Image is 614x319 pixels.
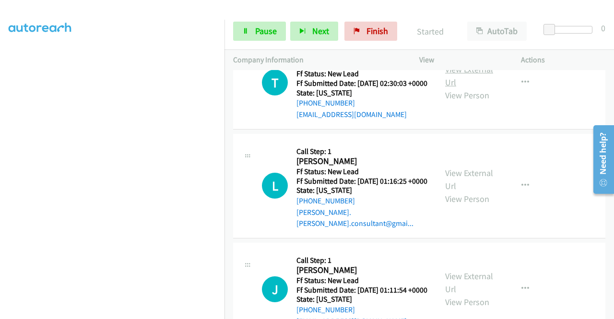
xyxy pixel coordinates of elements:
a: [PHONE_NUMBER] [296,98,355,107]
div: Delay between calls (in seconds) [548,26,592,34]
h5: Call Step: 1 [296,147,428,156]
p: Company Information [233,54,402,66]
span: Finish [366,25,388,36]
h5: Ff Submitted Date: [DATE] 01:16:25 +0000 [296,177,428,186]
h5: Ff Status: New Lead [296,167,428,177]
a: View Person [445,296,489,307]
button: Next [290,22,338,41]
h5: State: [US_STATE] [296,295,427,304]
a: Finish [344,22,397,41]
a: [PHONE_NUMBER] [296,305,355,314]
a: [EMAIL_ADDRESS][DOMAIN_NAME] [296,110,407,119]
h5: Call Step: 1 [296,256,427,265]
div: The call is yet to be attempted [262,70,288,95]
a: View Person [445,193,489,204]
div: The call is yet to be attempted [262,276,288,302]
button: AutoTab [467,22,527,41]
h5: Ff Submitted Date: [DATE] 01:11:54 +0000 [296,285,427,295]
h2: [PERSON_NAME] [296,265,427,276]
p: Actions [521,54,605,66]
h5: State: [US_STATE] [296,88,427,98]
div: The call is yet to be attempted [262,173,288,199]
span: Next [312,25,329,36]
h5: State: [US_STATE] [296,186,428,195]
a: View Person [445,90,489,101]
a: View External Url [445,271,493,295]
iframe: Resource Center [587,121,614,198]
div: 0 [601,22,605,35]
a: [PHONE_NUMBER] [296,196,355,205]
h5: Ff Status: New Lead [296,69,427,79]
h5: Ff Submitted Date: [DATE] 02:30:03 +0000 [296,79,427,88]
a: [PERSON_NAME].[PERSON_NAME].consultant@gmai... [296,208,413,228]
a: Pause [233,22,286,41]
h1: T [262,70,288,95]
span: Pause [255,25,277,36]
p: View [419,54,504,66]
h5: Ff Status: New Lead [296,276,427,285]
h2: [PERSON_NAME] [296,156,428,167]
p: Started [410,25,450,38]
a: View External Url [445,167,493,191]
h1: L [262,173,288,199]
h1: J [262,276,288,302]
